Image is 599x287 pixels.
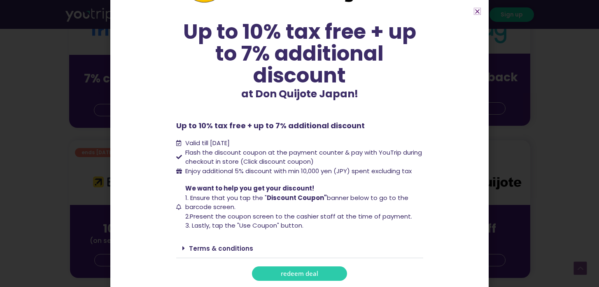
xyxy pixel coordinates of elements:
b: Discount C [267,193,303,202]
a: redeem deal [252,266,347,281]
div: Terms & conditions [176,239,423,258]
b: oupon" [303,193,327,202]
a: Close [474,8,480,14]
a: Terms & conditions [189,244,253,253]
span: below to go to the barcode screen. [185,193,408,212]
div: Up to 10% tax free + up to 7% additional discount [176,21,423,86]
span: We want to help you get your discount! [185,184,314,193]
span: ap the " [242,193,267,202]
p: at Don Quijote Japan! [176,86,423,102]
span: Flash the discount coupon at the payment counter & pay with YouTrip during checkout in store (Cli... [183,148,423,167]
span: redeem deal [281,271,318,277]
span: Enjoy additional 5% discount with min 10,000 yen (JPY) spent excluding tax [183,167,412,176]
p: Up to 10% tax free + up to 7% additional discount [176,120,423,131]
span: Valid till [DATE] [185,139,230,147]
span: 1. Ensure that you t [185,193,242,202]
span: banner [303,193,349,202]
span: Present the coupon screen to the cashier staff at the time of payment. 3. Lastly, tap the "Use Co... [183,184,423,231]
span: 2. [185,212,190,221]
